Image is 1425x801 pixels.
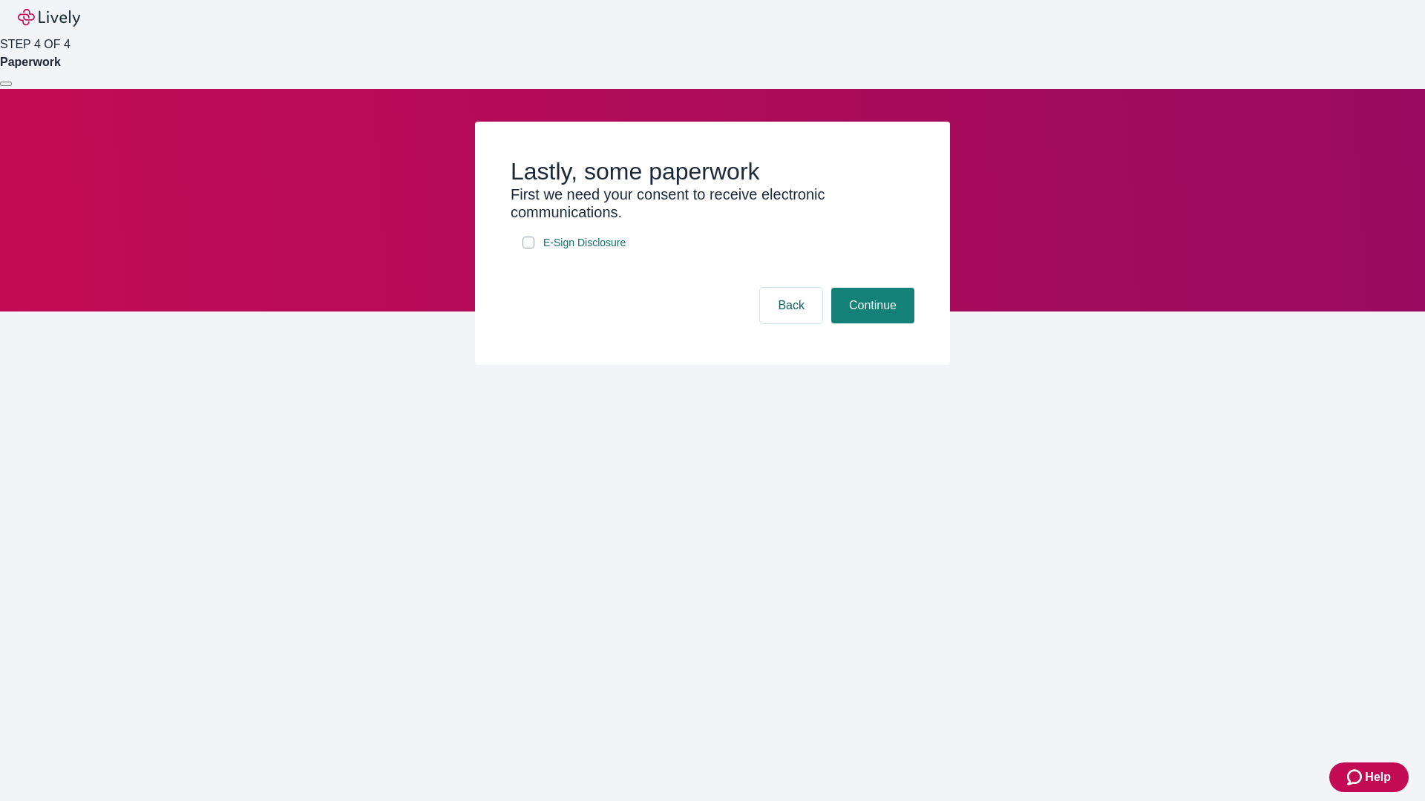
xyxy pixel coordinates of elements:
button: Zendesk support iconHelp [1329,762,1409,792]
span: E-Sign Disclosure [543,235,626,251]
a: e-sign disclosure document [540,234,629,252]
h2: Lastly, some paperwork [511,157,914,185]
h3: First we need your consent to receive electronic communications. [511,185,914,221]
span: Help [1365,768,1391,786]
svg: Zendesk support icon [1347,768,1365,786]
button: Continue [831,288,914,323]
img: Lively [18,9,80,27]
button: Back [760,288,822,323]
